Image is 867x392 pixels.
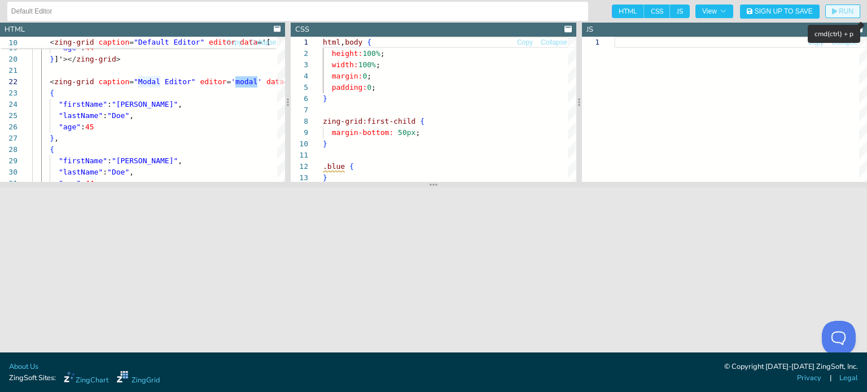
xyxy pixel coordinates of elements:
[291,116,308,127] div: 8
[822,321,856,355] iframe: Toggle Customer Support
[81,179,85,188] span: :
[831,39,858,46] span: Collapse
[116,55,121,63] span: >
[367,72,372,80] span: ;
[54,38,94,46] span: zing-grid
[117,371,160,386] a: ZingGrid
[808,39,824,46] span: Copy
[54,55,63,63] span: ]'
[830,373,831,384] span: |
[63,55,76,63] span: ></
[9,373,56,384] span: ZingSoft Sites:
[839,8,853,15] span: RUN
[85,179,94,188] span: 44
[291,59,308,71] div: 3
[825,5,860,18] button: RUN
[129,111,134,120] span: ,
[59,179,81,188] span: "age"
[226,39,242,46] span: Copy
[367,83,372,92] span: 0
[358,60,376,69] span: 100%
[50,77,54,86] span: <
[103,168,107,176] span: :
[291,48,308,59] div: 2
[178,100,182,108] span: ,
[323,94,327,103] span: }
[50,134,54,142] span: }
[644,5,670,18] span: CSS
[81,123,85,131] span: :
[291,138,308,150] div: 10
[345,38,362,46] span: body
[582,37,599,48] div: 1
[291,93,308,104] div: 6
[295,24,309,35] div: CSS
[332,60,358,69] span: width:
[807,37,824,48] button: Copy
[332,72,363,80] span: margin:
[332,49,363,58] span: height:
[112,100,178,108] span: "[PERSON_NAME]"
[540,37,568,48] button: Collapse
[200,77,226,86] span: editor
[839,373,858,384] a: Legal
[291,127,308,138] div: 9
[323,38,340,46] span: html
[129,38,134,46] span: =
[98,38,129,46] span: caption
[107,156,112,165] span: :
[586,24,593,35] div: JS
[107,100,112,108] span: :
[54,77,94,86] span: zing-grid
[797,373,821,384] a: Privacy
[724,361,858,373] div: © Copyright [DATE]-[DATE] ZingSoft, Inc.
[416,128,421,137] span: ;
[129,168,134,176] span: ,
[59,100,107,108] span: "firstName"
[421,117,425,125] span: {
[59,168,103,176] span: "lastName"
[291,150,308,161] div: 11
[226,77,231,86] span: =
[9,361,38,372] a: About Us
[367,38,372,46] span: {
[815,29,853,38] span: cmd(ctrl) + p
[541,39,567,46] span: Collapse
[134,38,204,46] span: "Default Editor"
[266,77,284,86] span: data
[59,123,81,131] span: "age"
[107,168,129,176] span: "Doe"
[112,156,178,165] span: "[PERSON_NAME]"
[250,39,277,46] span: Collapse
[231,77,262,86] span: 'modal'
[670,5,690,18] span: JS
[323,140,327,148] span: }
[50,55,54,63] span: }
[64,371,108,386] a: ZingChart
[323,162,345,171] span: .blue
[332,83,367,92] span: padding:
[103,111,107,120] span: :
[134,77,196,86] span: "Modal Editor"
[178,156,182,165] span: ,
[376,60,380,69] span: ;
[291,172,308,184] div: 13
[349,162,354,171] span: {
[107,111,129,120] span: "Doe"
[85,123,94,131] span: 45
[695,5,733,18] button: View
[380,49,385,58] span: ;
[323,117,415,125] span: zing-grid:first-child
[517,39,533,46] span: Copy
[612,5,644,18] span: HTML
[249,37,277,48] button: Collapse
[291,104,308,116] div: 7
[516,37,533,48] button: Copy
[323,173,327,182] span: }
[291,71,308,82] div: 4
[59,111,103,120] span: "lastName"
[291,82,308,93] div: 5
[50,145,54,154] span: {
[291,37,308,48] div: 1
[398,128,415,137] span: 50px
